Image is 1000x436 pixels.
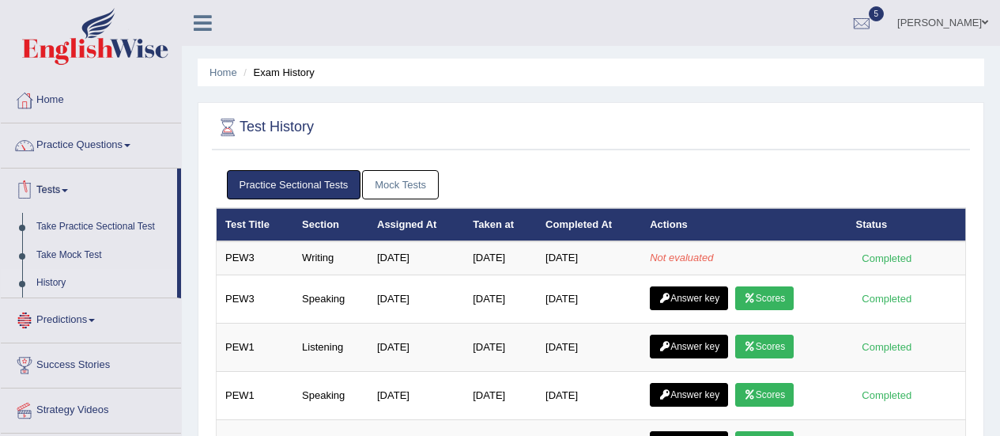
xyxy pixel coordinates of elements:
[368,323,464,371] td: [DATE]
[293,371,368,419] td: Speaking
[217,371,294,419] td: PEW1
[464,241,537,275] td: [DATE]
[869,6,885,21] span: 5
[537,208,641,241] th: Completed At
[29,213,177,241] a: Take Practice Sectional Test
[1,78,181,118] a: Home
[537,371,641,419] td: [DATE]
[856,290,918,307] div: Completed
[650,252,713,263] em: Not evaluated
[641,208,847,241] th: Actions
[240,65,315,80] li: Exam History
[217,208,294,241] th: Test Title
[464,371,537,419] td: [DATE]
[650,335,728,358] a: Answer key
[537,275,641,323] td: [DATE]
[293,275,368,323] td: Speaking
[856,339,918,355] div: Completed
[217,275,294,323] td: PEW3
[368,371,464,419] td: [DATE]
[537,241,641,275] td: [DATE]
[293,323,368,371] td: Listening
[209,66,237,78] a: Home
[735,383,794,407] a: Scores
[368,275,464,323] td: [DATE]
[735,286,794,310] a: Scores
[1,169,177,208] a: Tests
[216,116,314,139] h2: Test History
[856,250,918,267] div: Completed
[368,241,464,275] td: [DATE]
[464,275,537,323] td: [DATE]
[293,208,368,241] th: Section
[464,323,537,371] td: [DATE]
[1,298,181,338] a: Predictions
[1,389,181,428] a: Strategy Videos
[464,208,537,241] th: Taken at
[847,208,966,241] th: Status
[1,343,181,383] a: Success Stories
[29,241,177,270] a: Take Mock Test
[217,241,294,275] td: PEW3
[217,323,294,371] td: PEW1
[537,323,641,371] td: [DATE]
[29,269,177,298] a: History
[856,387,918,404] div: Completed
[735,335,794,358] a: Scores
[227,170,361,199] a: Practice Sectional Tests
[650,286,728,310] a: Answer key
[362,170,439,199] a: Mock Tests
[293,241,368,275] td: Writing
[368,208,464,241] th: Assigned At
[1,123,181,163] a: Practice Questions
[650,383,728,407] a: Answer key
